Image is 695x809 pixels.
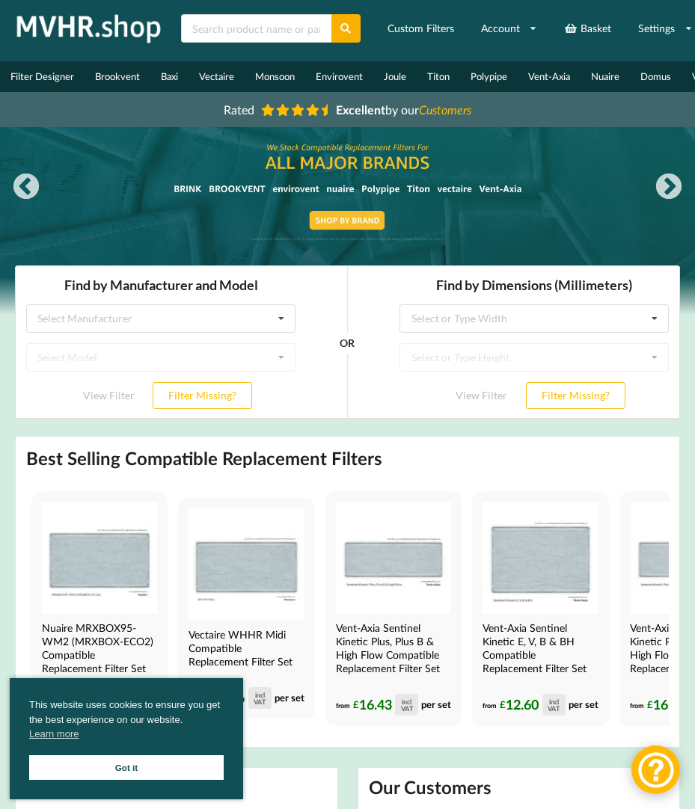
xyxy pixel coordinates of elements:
[275,692,304,704] span: per set
[397,48,492,58] div: Select or Type Width
[373,61,417,92] a: Joule
[189,508,304,621] img: Vectaire WHHR Midi Compatible MVHR Filter Replacement Set from MVHR.shop
[224,102,254,117] span: Rated
[42,502,157,614] img: Nuaire MRXBOX95-WM2 Compatible MVHR Filter Replacement Set from MVHR.shop
[548,705,560,712] div: VAT
[181,14,331,43] input: Search product name or part number...
[29,698,224,745] span: This website uses cookies to ensure you get the best experience on our website.
[483,502,598,614] img: Vent-Axia Sentinel Kinetic E, V, B & BH Compatible MVHR Filter Replacement Set from MVHR.shop
[471,15,548,42] a: Account
[189,61,245,92] a: Vectaire
[336,102,471,117] span: by our
[483,701,497,710] span: from
[336,502,451,614] img: Vent-Axia Sentinel Kinetic Plus, Plus B & High Flow Compatible MVHR Filter Replacement Set from M...
[325,491,462,726] a: Vent-Axia Sentinel Kinetic Plus, Plus B & High Flow Compatible MVHR Filter Replacement Set from M...
[305,61,373,92] a: Envirovent
[213,97,483,122] a: Rated Excellentby ourCustomers
[10,678,243,799] div: cookieconsent
[500,694,565,715] div: 12.60
[22,48,117,58] div: Select Manufacturer
[336,621,448,675] h4: Vent-Axia Sentinel Kinetic Plus, Plus B & High Flow Compatible Replacement Filter Set
[402,698,411,705] div: incl
[483,621,595,675] h4: Vent-Axia Sentinel Kinetic E, V, B & BH Compatible Replacement Filter Set
[647,696,653,713] span: £
[511,117,610,144] button: Filter Missing?
[29,755,224,780] a: Got it cookie
[189,628,301,668] h4: Vectaire WHHR Midi Compatible Replacement Filter Set
[42,621,154,675] h4: Nuaire MRXBOX95-WM2 (MRXBOX-ECO2) Compatible Replacement Filter Set
[11,11,281,28] h3: Find by Manufacturer and Model
[569,698,598,710] span: per set
[138,117,237,144] button: Filter Missing?
[417,61,460,92] a: Titon
[11,173,41,203] button: Previous
[85,61,150,92] a: Brookvent
[31,491,168,726] a: Nuaire MRXBOX95-WM2 Compatible MVHR Filter Replacement Set from MVHR.shop Nuaire MRXBOX95-WM2 (MR...
[419,102,471,117] i: Customers
[29,727,79,742] a: cookies - Learn more
[178,498,314,719] a: Vectaire WHHR Midi Compatible MVHR Filter Replacement Set from MVHR.shop Vectaire WHHR Midi Compa...
[369,776,670,799] h2: Our Customers
[549,698,559,705] div: incl
[555,15,622,42] a: Basket
[421,698,451,710] span: per set
[401,705,413,712] div: VAT
[150,61,189,92] a: Baxi
[336,701,350,710] span: from
[581,61,630,92] a: Nuaire
[500,696,506,713] span: £
[245,61,305,92] a: Monsoon
[254,698,266,705] div: VAT
[630,61,682,92] a: Domus
[325,78,340,155] div: OR
[654,173,684,203] button: Next
[336,102,385,117] b: Excellent
[255,692,265,698] div: incl
[378,15,464,42] a: Custom Filters
[460,61,518,92] a: Polypipe
[630,701,644,710] span: from
[472,491,608,726] a: Vent-Axia Sentinel Kinetic E, V, B & BH Compatible MVHR Filter Replacement Set from MVHR.shop Ven...
[10,10,168,47] img: mvhr.shop.png
[26,447,382,470] h2: Best Selling Compatible Replacement Filters
[353,694,418,715] div: 16.43
[385,11,654,28] h3: Find by Dimensions (Millimeters)
[353,696,359,713] span: £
